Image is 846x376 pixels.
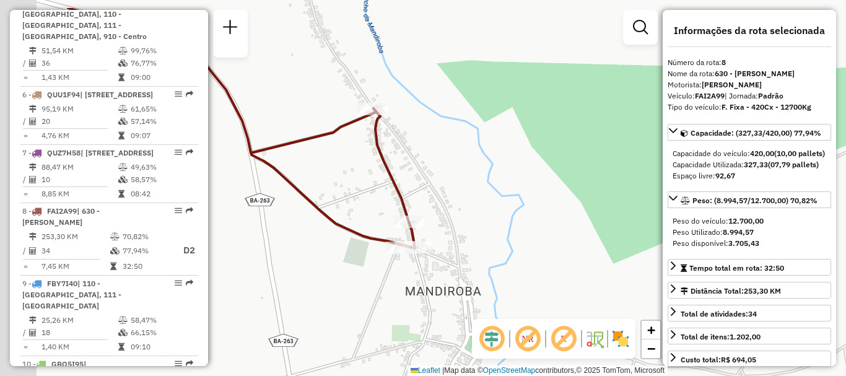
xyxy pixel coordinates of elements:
span: + [647,322,655,338]
td: 10 [41,173,118,186]
strong: 8 [722,58,726,67]
i: % de utilização do peso [118,164,128,171]
span: | 110 - [GEOGRAPHIC_DATA], 111 - [GEOGRAPHIC_DATA] [22,279,121,310]
i: % de utilização do peso [118,47,128,55]
span: | [STREET_ADDRESS] [80,90,153,99]
td: = [22,260,28,273]
a: Capacidade: (327,33/420,00) 77,94% [668,124,831,141]
i: % de utilização da cubagem [118,59,128,67]
span: FAI2A99 [47,206,77,216]
i: % de utilização da cubagem [118,118,128,125]
span: Ocultar deslocamento [477,324,507,354]
strong: 12.700,00 [728,216,764,225]
strong: 34 [748,309,757,318]
h4: Informações da rota selecionada [668,25,831,37]
td: 61,65% [130,103,193,115]
a: Leaflet [411,366,440,375]
i: Total de Atividades [29,247,37,255]
td: 09:07 [130,129,193,142]
span: Peso: (8.994,57/12.700,00) 70,82% [692,196,818,205]
td: 1,43 KM [41,71,118,84]
img: Fluxo de ruas [585,329,604,349]
div: Peso: (8.994,57/12.700,00) 70,82% [668,211,831,254]
td: 57,14% [130,115,193,128]
a: Total de atividades:34 [668,305,831,321]
div: Peso disponível: [673,238,826,249]
td: / [22,173,28,186]
span: 8 - [22,206,100,227]
strong: FAI2A99 [695,91,725,100]
a: Peso: (8.994,57/12.700,00) 70,82% [668,191,831,208]
span: Exibir NR [513,324,543,354]
td: 34 [41,243,110,258]
i: Distância Total [29,105,37,113]
div: Número da rota: [668,57,831,68]
td: 4,76 KM [41,129,118,142]
div: Custo total: [681,354,756,365]
i: % de utilização da cubagem [118,176,128,183]
td: 51,54 KM [41,45,118,57]
em: Rota exportada [186,207,193,214]
span: QUZ7H58 [47,148,81,157]
i: Total de Atividades [29,176,37,183]
i: % de utilização do peso [118,105,128,113]
td: 09:00 [130,71,193,84]
span: Tempo total em rota: 32:50 [689,263,784,273]
div: Map data © contributors,© 2025 TomTom, Microsoft [408,365,668,376]
strong: 420,00 [750,149,774,158]
span: 7 - [22,148,154,157]
strong: 630 - [PERSON_NAME] [715,69,795,78]
div: Motorista: [668,79,831,90]
td: 253,30 KM [41,230,110,243]
div: Espaço livre: [673,170,826,181]
img: Exibir/Ocultar setores [611,329,630,349]
span: Peso do veículo: [673,216,764,225]
a: Total de itens:1.202,00 [668,328,831,344]
span: | [442,366,444,375]
em: Rota exportada [186,279,193,287]
td: = [22,71,28,84]
i: Distância Total [29,164,37,171]
em: Opções [175,149,182,156]
td: 32:50 [122,260,172,273]
span: QUU1F94 [47,90,80,99]
em: Opções [175,360,182,367]
td: 58,57% [130,173,193,186]
span: Total de atividades: [681,309,757,318]
span: FBY7I40 [47,279,77,288]
div: Veículo: [668,90,831,102]
i: % de utilização da cubagem [118,329,128,336]
strong: (07,79 pallets) [768,160,819,169]
div: Peso Utilizado: [673,227,826,238]
em: Rota exportada [186,90,193,98]
td: = [22,341,28,353]
i: Total de Atividades [29,118,37,125]
td: 08:42 [130,188,193,200]
td: 88,47 KM [41,161,118,173]
strong: R$ 694,05 [721,355,756,364]
a: Exibir filtros [628,15,653,40]
strong: (10,00 pallets) [774,149,825,158]
span: Capacidade: (327,33/420,00) 77,94% [691,128,821,138]
td: 18 [41,326,118,339]
em: Rota exportada [186,360,193,367]
i: Tempo total em rota [118,190,124,198]
a: Distância Total:253,30 KM [668,282,831,299]
td: 7,45 KM [41,260,110,273]
td: 70,82% [122,230,172,243]
td: 1,40 KM [41,341,118,353]
i: Distância Total [29,47,37,55]
td: 8,85 KM [41,188,118,200]
td: / [22,326,28,339]
i: Distância Total [29,233,37,240]
div: Capacidade Utilizada: [673,159,826,170]
em: Rota exportada [186,149,193,156]
em: Opções [175,90,182,98]
td: 77,94% [122,243,172,258]
td: 99,76% [130,45,193,57]
a: Zoom in [642,321,660,339]
i: Tempo total em rota [118,132,124,139]
div: Nome da rota: [668,68,831,79]
i: % de utilização da cubagem [110,247,120,255]
td: / [22,115,28,128]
